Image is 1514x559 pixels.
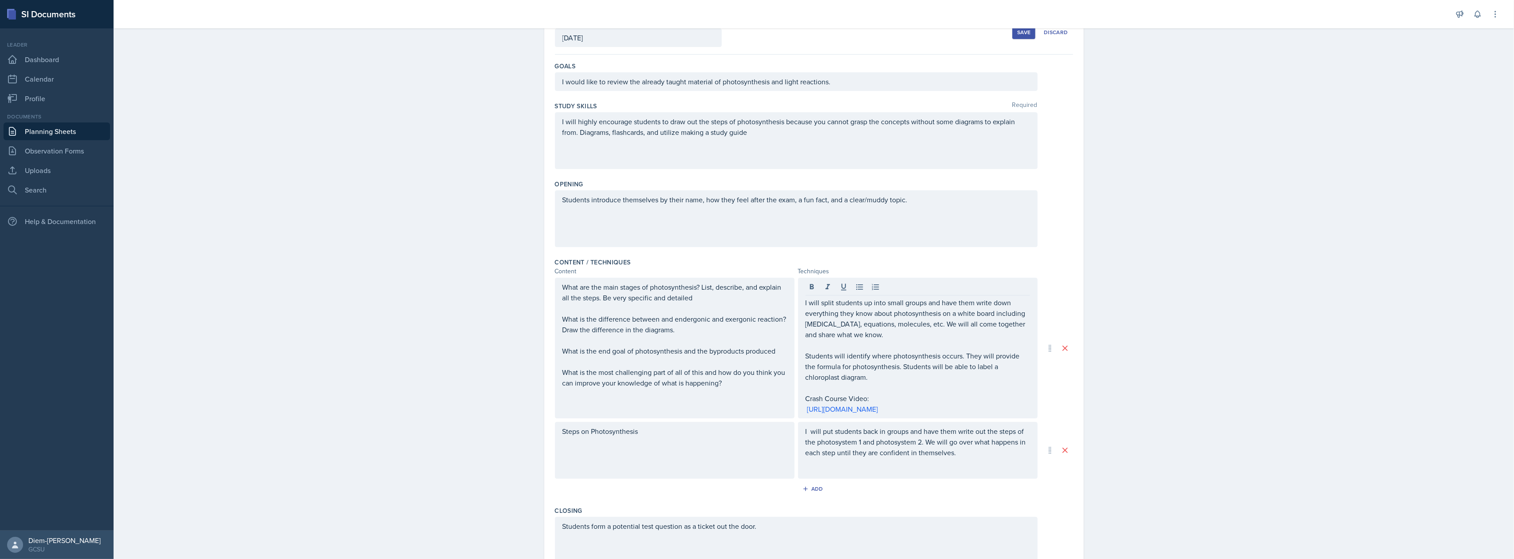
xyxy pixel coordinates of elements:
[1012,26,1035,39] button: Save
[1012,102,1038,110] span: Required
[562,346,787,356] p: What is the end goal of photosynthesis and the byproducts produced
[806,426,1030,458] p: I will put students back in groups and have them write out the steps of the photosystem 1 and pho...
[562,116,1030,138] p: I will highly encourage students to draw out the steps of photosynthesis because you cannot grasp...
[555,102,597,110] label: Study Skills
[806,297,1030,340] p: I will split students up into small groups and have them write down everything they know about ph...
[4,51,110,68] a: Dashboard
[555,62,576,71] label: Goals
[555,267,794,276] div: Content
[806,393,1030,404] p: Crash Course Video:
[4,213,110,230] div: Help & Documentation
[562,426,787,437] p: Steps on Photosynthesis
[562,282,787,303] p: What are the main stages of photosynthesis? List, describe, and explain all the steps. Be very sp...
[28,545,101,554] div: GCSU
[562,194,1030,205] p: Students introduce themselves by their name, how they feel after the exam, a fun fact, and a clea...
[4,41,110,49] div: Leader
[4,70,110,88] a: Calendar
[799,482,828,496] button: Add
[4,142,110,160] a: Observation Forms
[804,485,823,492] div: Add
[1039,26,1073,39] button: Discard
[4,122,110,140] a: Planning Sheets
[562,314,787,335] p: What is the difference between and endergonic and exergonic reaction? Draw the difference in the ...
[562,367,787,388] p: What is the most challenging part of all of this and how do you think you can improve your knowle...
[28,536,101,545] div: Diem-[PERSON_NAME]
[1017,29,1030,36] div: Save
[4,181,110,199] a: Search
[555,506,582,515] label: Closing
[1044,29,1068,36] div: Discard
[4,161,110,179] a: Uploads
[555,180,583,189] label: Opening
[807,404,878,414] a: [URL][DOMAIN_NAME]
[4,90,110,107] a: Profile
[562,76,1030,87] p: I would like to review the already taught material of photosynthesis and light reactions.
[798,267,1038,276] div: Techniques
[562,521,1030,531] p: Students form a potential test question as a ticket out the door.
[806,350,1030,382] p: Students will identify where photosynthesis occurs. They will provide the formula for photosynthe...
[555,258,631,267] label: Content / Techniques
[4,113,110,121] div: Documents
